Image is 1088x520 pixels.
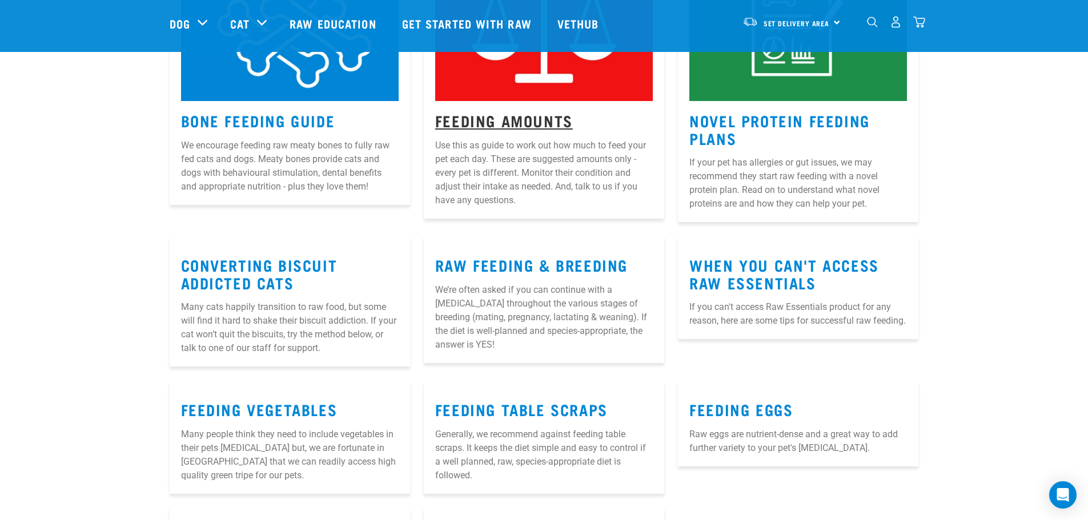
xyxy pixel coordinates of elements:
a: Cat [230,15,250,32]
p: Raw eggs are nutrient-dense and a great way to add further variety to your pet's [MEDICAL_DATA]. [689,428,907,455]
a: Feeding Eggs [689,405,793,413]
p: Many people think they need to include vegetables in their pets [MEDICAL_DATA] but, we are fortun... [181,428,399,482]
p: Many cats happily transition to raw food, but some will find it hard to shake their biscuit addic... [181,300,399,355]
a: Raw Education [278,1,390,46]
a: Novel Protein Feeding Plans [689,116,870,142]
p: We encourage feeding raw meaty bones to fully raw fed cats and dogs. Meaty bones provide cats and... [181,139,399,194]
a: Vethub [546,1,613,46]
a: Feeding Vegetables [181,405,338,413]
a: Bone Feeding Guide [181,116,335,124]
img: home-icon@2x.png [913,16,925,28]
a: Raw Feeding & Breeding [435,260,628,269]
p: If you can't access Raw Essentials product for any reason, here are some tips for successful raw ... [689,300,907,328]
img: home-icon-1@2x.png [867,17,878,27]
a: Get started with Raw [391,1,546,46]
p: We’re often asked if you can continue with a [MEDICAL_DATA] throughout the various stages of bree... [435,283,653,352]
span: Set Delivery Area [764,21,830,25]
a: Converting Biscuit Addicted Cats [181,260,338,287]
img: user.png [890,16,902,28]
a: Feeding Amounts [435,116,573,124]
a: When You Can't Access Raw Essentials [689,260,879,287]
a: Dog [170,15,190,32]
p: Use this as guide to work out how much to feed your pet each day. These are suggested amounts onl... [435,139,653,207]
img: van-moving.png [742,17,758,27]
a: Feeding Table Scraps [435,405,608,413]
p: If your pet has allergies or gut issues, we may recommend they start raw feeding with a novel pro... [689,156,907,211]
p: Generally, we recommend against feeding table scraps. It keeps the diet simple and easy to contro... [435,428,653,482]
div: Open Intercom Messenger [1049,481,1077,509]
